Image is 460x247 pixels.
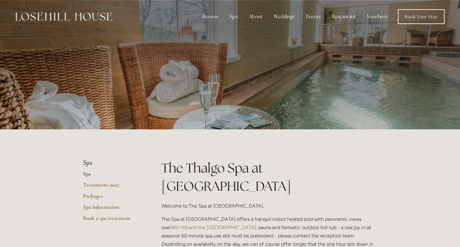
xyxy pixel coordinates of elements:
[398,9,445,24] a: Book Your Stay
[83,215,142,226] a: Book a spa treatment
[224,10,243,23] div: Spa
[269,10,300,23] div: Weddings
[362,10,392,23] a: Vouchers
[327,10,361,23] div: Restaurant
[83,192,142,204] a: Packages
[15,13,112,21] img: Losehill House
[244,10,268,23] div: About
[161,202,377,210] p: Welcome to The Spa at [GEOGRAPHIC_DATA].
[171,225,256,230] a: Win Hill and the [GEOGRAPHIC_DATA]
[197,10,223,23] div: Rooms
[83,181,142,192] a: Treatments 2025
[83,204,142,215] a: Spa Information
[301,10,326,23] div: Events
[83,159,142,167] li: Spa
[161,159,377,195] h1: The Thalgo Spa at [GEOGRAPHIC_DATA]
[83,170,142,181] a: Spa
